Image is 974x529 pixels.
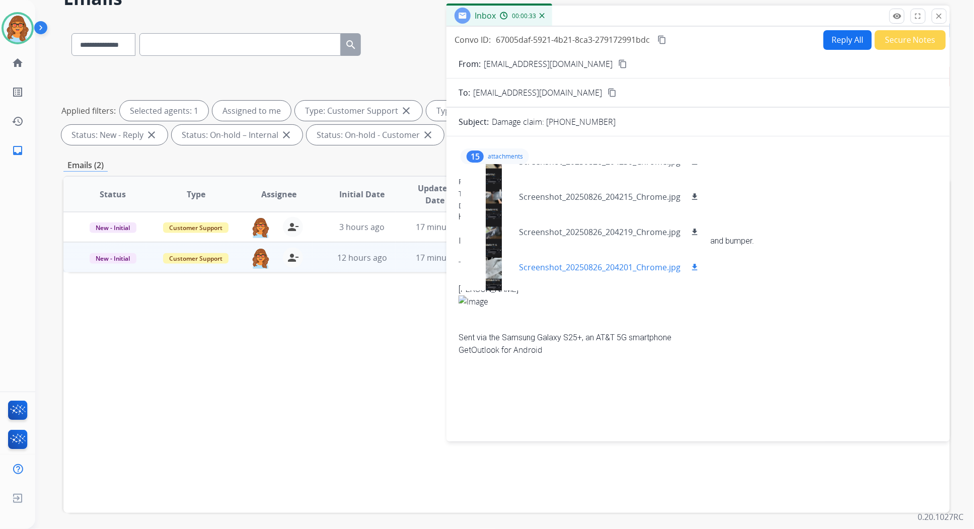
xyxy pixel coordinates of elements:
[657,35,666,44] mat-icon: content_copy
[145,129,158,141] mat-icon: close
[307,125,444,145] div: Status: On-hold - Customer
[455,34,491,46] p: Convo ID:
[459,201,938,211] div: Date:
[90,253,136,264] span: New - Initial
[61,105,116,117] p: Applied filters:
[519,226,681,238] p: Screenshot_20250826_204219_Chrome.jpg
[459,58,481,70] p: From:
[339,188,385,200] span: Initial Date
[459,177,938,187] div: From:
[90,222,136,233] span: New - Initial
[187,188,205,200] span: Type
[287,252,299,264] mat-icon: person_remove
[61,125,168,145] div: Status: New - Reply
[295,101,422,121] div: Type: Customer Support
[12,57,24,69] mat-icon: home
[618,59,627,68] mat-icon: content_copy
[251,217,271,238] img: agent-avatar
[12,144,24,157] mat-icon: inbox
[416,252,474,263] span: 17 minutes ago
[690,228,699,237] mat-icon: download
[339,221,385,233] span: 3 hours ago
[345,39,357,51] mat-icon: search
[400,105,412,117] mat-icon: close
[473,87,602,99] span: [EMAIL_ADDRESS][DOMAIN_NAME]
[608,88,617,97] mat-icon: content_copy
[459,211,938,223] div: Hello,
[471,344,543,355] a: Outlook for Android
[163,253,229,264] span: Customer Support
[459,259,938,271] div: Thank you,
[459,87,470,99] p: To:
[337,252,387,263] span: 12 hours ago
[63,159,108,172] p: Emails (2)
[484,58,613,70] p: [EMAIL_ADDRESS][DOMAIN_NAME]
[287,221,299,233] mat-icon: person_remove
[459,116,489,128] p: Subject:
[519,191,681,203] p: Screenshot_20250826_204215_Chrome.jpg
[422,129,434,141] mat-icon: close
[690,263,699,272] mat-icon: download
[212,101,291,121] div: Assigned to me
[280,129,292,141] mat-icon: close
[120,101,208,121] div: Selected agents: 1
[261,188,296,200] span: Assignee
[163,222,229,233] span: Customer Support
[459,332,938,356] div: Sent via the Samsung Galaxy S25+, an AT&T 5G smartphone Get
[4,14,32,42] img: avatar
[459,295,938,308] img: Image
[918,511,964,523] p: 0.20.1027RC
[475,10,496,21] span: Inbox
[690,192,699,201] mat-icon: download
[467,150,484,163] div: 15
[496,34,650,45] span: 67005daf-5921-4b21-8ca3-279172991bdc
[172,125,303,145] div: Status: On-hold – Internal
[512,12,536,20] span: 00:00:33
[459,283,938,320] div: [PERSON_NAME]
[488,153,523,161] p: attachments
[823,30,872,50] button: Reply All
[426,101,558,121] div: Type: Shipping Protection
[251,248,271,269] img: agent-avatar
[875,30,946,50] button: Secure Notes
[416,221,474,233] span: 17 minutes ago
[914,12,923,21] mat-icon: fullscreen
[412,182,458,206] span: Updated Date
[12,86,24,98] mat-icon: list_alt
[100,188,126,200] span: Status
[492,116,616,128] p: Damage claim: [PHONE_NUMBER]
[935,12,944,21] mat-icon: close
[12,115,24,127] mat-icon: history
[459,189,938,199] div: To:
[459,235,938,247] div: I am attaching copies of the packaging and the damage to the fenders and bumper.
[519,261,681,273] p: Screenshot_20250826_204201_Chrome.jpg
[892,12,902,21] mat-icon: remove_red_eye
